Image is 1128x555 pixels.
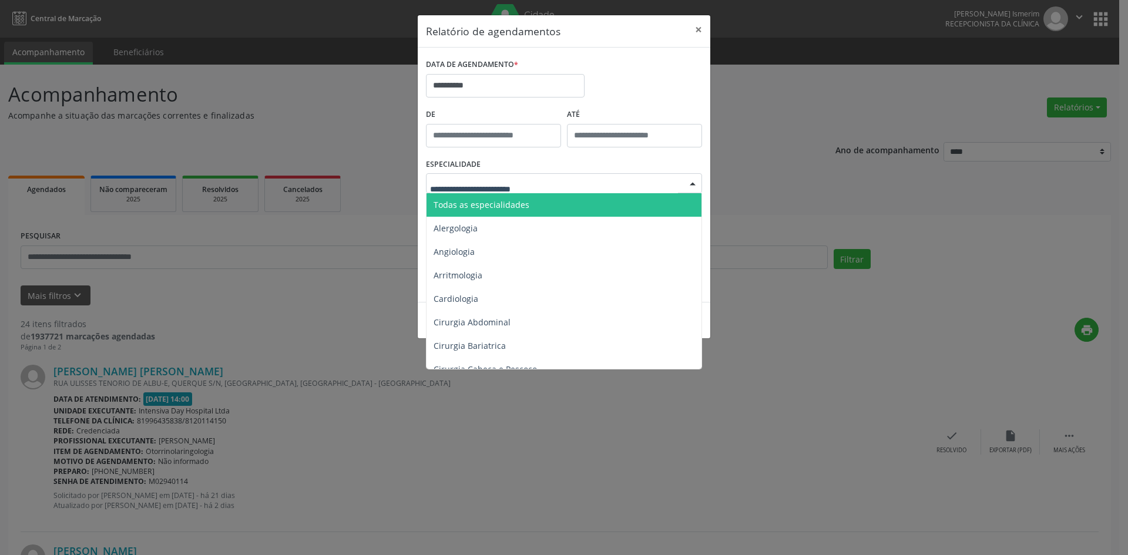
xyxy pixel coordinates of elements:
[434,293,478,304] span: Cardiologia
[687,15,710,44] button: Close
[434,317,511,328] span: Cirurgia Abdominal
[567,106,702,124] label: ATÉ
[434,340,506,351] span: Cirurgia Bariatrica
[426,106,561,124] label: De
[434,199,529,210] span: Todas as especialidades
[426,56,518,74] label: DATA DE AGENDAMENTO
[426,156,481,174] label: ESPECIALIDADE
[426,23,560,39] h5: Relatório de agendamentos
[434,246,475,257] span: Angiologia
[434,223,478,234] span: Alergologia
[434,364,537,375] span: Cirurgia Cabeça e Pescoço
[434,270,482,281] span: Arritmologia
